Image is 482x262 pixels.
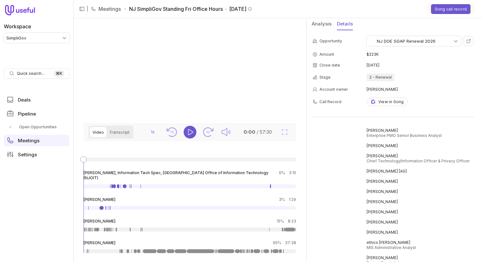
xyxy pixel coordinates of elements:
span: Close date [319,63,340,68]
a: Meetings [4,135,69,146]
text: 15 [206,130,210,134]
td: [PERSON_NAME] [367,84,474,95]
span: · [223,5,229,13]
a: Settings [4,149,69,160]
button: Details [337,18,353,30]
time: 37:38 [285,240,296,245]
div: View in Gong [371,99,404,104]
td: $223K [367,49,474,60]
time: [DATE] [229,5,246,13]
div: Pipeline submenu [4,122,69,132]
div: 65% [273,240,296,245]
button: 1x [145,127,161,137]
span: [PERSON_NAME] [367,230,474,235]
span: Enterprise PMO Senior Business Analyst [367,133,442,138]
button: Mute [219,126,232,138]
span: / [257,129,258,135]
span: NJ SimpliGov Standing Fri Office Hours [129,5,252,13]
span: MIS Administrative Analyst [367,245,416,250]
a: Pipeline [4,108,69,119]
span: Deals [18,97,31,102]
span: Amount [319,52,334,57]
time: 3:15 [289,170,296,175]
span: [PERSON_NAME] [AG] [367,169,474,174]
span: [PERSON_NAME] [367,255,474,260]
label: Opportunity [319,39,342,44]
time: 0:00 [244,129,255,135]
span: [PERSON_NAME] [84,219,115,224]
span: [PERSON_NAME] [367,189,474,194]
span: [PERSON_NAME] [367,128,474,133]
button: Fullscreen [278,126,291,138]
span: ethics [PERSON_NAME] [367,240,474,245]
span: [PERSON_NAME] [84,197,115,202]
a: Open Opportunities [4,122,69,132]
a: View in Gong [367,98,408,106]
span: Pipeline [18,111,36,116]
span: [PERSON_NAME] [367,220,474,225]
span: Call Record [319,99,341,104]
time: 8:23 [288,219,296,223]
button: Video [90,127,106,137]
kbd: ⌘ K [54,70,64,77]
button: Play [184,126,196,138]
time: 57:30 [259,129,272,135]
button: Analysis [312,18,332,30]
div: 6% [279,170,296,181]
div: 15% [277,219,296,224]
span: Account owner [319,87,348,92]
span: Meetings [18,138,40,143]
span: Stage [319,75,331,80]
button: Seek forward 15 seconds [201,126,214,138]
span: [PERSON_NAME] [367,179,474,184]
a: Meetings [99,5,121,13]
span: Chief Technology/Information Officer & Privacy Officer [367,159,470,163]
span: [PERSON_NAME], Information Tech Spec, [GEOGRAPHIC_DATA] Office of Information Technology (NJOIT) [84,170,279,181]
span: [PERSON_NAME] [84,240,115,245]
button: Seek back 15 seconds [166,126,179,138]
span: [PERSON_NAME] [367,153,474,159]
span: Quick search... [17,71,44,76]
span: 2 - Renewal [367,74,394,81]
span: Settings [18,152,37,157]
time: 1:29 [289,197,296,202]
label: Workspace [4,23,31,30]
button: Gong call record [431,4,471,14]
span: | [87,5,88,13]
div: 3% [279,197,296,202]
time: [DATE] [367,63,379,67]
a: Deals [4,94,69,105]
button: Collapse sidebar [77,4,87,14]
span: [PERSON_NAME] [367,143,474,148]
button: Transcript [106,127,132,137]
text: 15 [170,130,174,134]
span: [PERSON_NAME] [367,199,474,204]
span: [PERSON_NAME] [367,209,474,215]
